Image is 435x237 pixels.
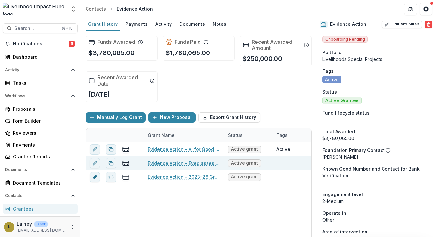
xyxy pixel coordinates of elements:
[322,128,355,135] span: Total Awarded
[322,179,430,186] p: --
[175,39,201,45] h2: Funds Paid
[5,94,69,98] span: Workflows
[322,198,430,204] p: 2-Medium
[3,139,78,150] a: Payments
[86,5,106,12] div: Contacts
[60,25,73,32] div: ⌘ + K
[17,227,66,233] p: [EMAIL_ADDRESS][DOMAIN_NAME]
[322,109,370,116] span: Fund lifecycle status
[224,132,246,138] div: Status
[322,36,368,43] span: Onboarding Pending
[3,3,66,15] img: Livelihood Impact Fund logo
[3,151,78,162] a: Grantee Reports
[148,112,196,123] button: New Proposal
[90,144,100,154] button: edit
[69,3,78,15] button: Open entity switcher
[122,159,130,167] button: view-payments
[13,141,72,148] div: Payments
[13,118,72,124] div: Form Builder
[325,98,359,103] span: Active Grantee
[322,191,363,198] span: Engagement level
[97,39,135,45] h2: Funds Awarded
[88,48,134,58] p: $3,780,065.00
[86,112,146,123] button: Manually Log Grant
[322,116,430,123] p: --
[123,18,150,31] a: Payments
[106,144,116,154] button: Duplicate proposal
[273,128,321,142] div: Tags
[5,194,69,198] span: Contacts
[122,173,130,181] button: view-payments
[13,205,72,212] div: Grantees
[106,172,116,182] button: Duplicate proposal
[231,160,258,166] span: Active grant
[144,128,224,142] div: Grant Name
[34,221,48,227] p: User
[13,179,72,186] div: Document Templates
[322,147,385,154] p: Foundation Primary Contact
[117,5,153,12] div: Evidence Action
[14,26,58,31] span: Search...
[148,160,220,166] a: Evidence Action - Eyeglasses - 2025 Grant
[325,77,339,82] span: Active
[5,167,69,172] span: Documents
[252,39,301,51] h2: Recent Awarded Amount
[3,39,78,49] button: Notifications5
[322,228,367,235] span: Area of intervention
[148,146,220,153] a: Evidence Action - AI for Good - 2025
[322,68,334,74] span: Tags
[231,174,258,180] span: Active grant
[322,49,342,56] span: Portfolio
[322,135,430,142] div: $3,780,065.00
[224,128,273,142] div: Status
[3,23,78,33] button: Search...
[3,165,78,175] button: Open Documents
[243,54,282,63] p: $250,000.00
[166,48,210,58] p: $1,780,065.00
[90,172,100,182] button: edit
[122,145,130,153] button: view-payments
[210,18,229,31] a: Notes
[322,166,430,179] span: Known Good Number and Contact for Bank Verification
[231,147,258,152] span: Active grant
[322,210,346,216] span: Operate in
[13,153,72,160] div: Grantee Reports
[420,3,432,15] button: Get Help
[3,78,78,88] a: Tasks
[13,106,72,112] div: Proposals
[3,177,78,188] a: Document Templates
[3,116,78,126] a: Form Builder
[276,146,290,153] div: Active
[322,56,430,62] p: Livelihoods Special Projects
[148,174,220,180] a: Evidence Action - 2023-26 Grant - Safe Water Initiative [GEOGRAPHIC_DATA]
[198,112,260,123] button: Export Grant History
[273,132,292,138] div: Tags
[5,68,69,72] span: Activity
[177,19,208,29] div: Documents
[210,19,229,29] div: Notes
[88,90,110,99] p: [DATE]
[3,104,78,114] a: Proposals
[83,4,155,14] nav: breadcrumb
[106,158,116,168] button: Duplicate proposal
[3,91,78,101] button: Open Workflows
[3,65,78,75] button: Open Activity
[3,215,78,226] a: Constituents
[8,225,10,229] div: Lainey
[13,53,72,60] div: Dashboard
[69,223,76,231] button: More
[13,129,72,136] div: Reviewers
[86,19,120,29] div: Grant History
[177,18,208,31] a: Documents
[90,158,100,168] button: edit
[3,191,78,201] button: Open Contacts
[144,132,179,138] div: Grant Name
[3,128,78,138] a: Reviewers
[123,19,150,29] div: Payments
[322,154,430,160] p: [PERSON_NAME]
[425,21,432,28] button: Delete
[69,41,75,47] span: 5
